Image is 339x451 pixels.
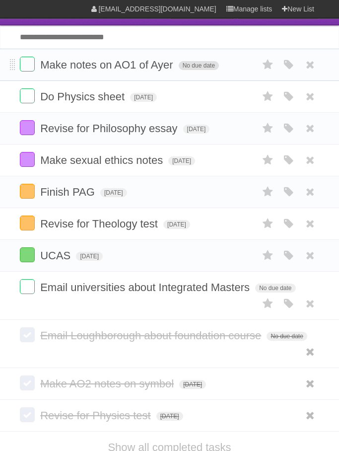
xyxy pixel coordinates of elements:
[20,88,35,103] label: Done
[20,216,35,230] label: Done
[40,122,180,135] span: Revise for Philosophy essay
[259,57,277,73] label: Star task
[255,284,295,293] span: No due date
[20,327,35,342] label: Done
[40,186,97,198] span: Finish PAG
[20,247,35,262] label: Done
[40,249,73,262] span: UCAS
[179,61,219,70] span: No due date
[259,184,277,200] label: Star task
[259,296,277,312] label: Star task
[20,279,35,294] label: Done
[259,247,277,264] label: Star task
[259,216,277,232] label: Star task
[20,184,35,199] label: Done
[40,90,127,103] span: Do Physics sheet
[20,407,35,422] label: Done
[179,380,206,389] span: [DATE]
[40,154,165,166] span: Make sexual ethics notes
[40,377,176,390] span: Make AO2 notes on symbol
[40,329,264,342] span: Email Loughborough about foundation course
[100,188,127,197] span: [DATE]
[20,120,35,135] label: Done
[259,152,277,168] label: Star task
[40,409,153,422] span: Revise for Physics test
[130,93,157,102] span: [DATE]
[20,376,35,390] label: Done
[168,156,195,165] span: [DATE]
[20,57,35,72] label: Done
[156,412,183,421] span: [DATE]
[183,125,210,134] span: [DATE]
[40,59,175,71] span: Make notes on AO1 of Ayer
[259,120,277,137] label: Star task
[40,281,252,294] span: Email universities about Integrated Masters
[259,88,277,105] label: Star task
[76,252,103,261] span: [DATE]
[20,152,35,167] label: Done
[267,332,307,341] span: No due date
[163,220,190,229] span: [DATE]
[40,218,160,230] span: Revise for Theology test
